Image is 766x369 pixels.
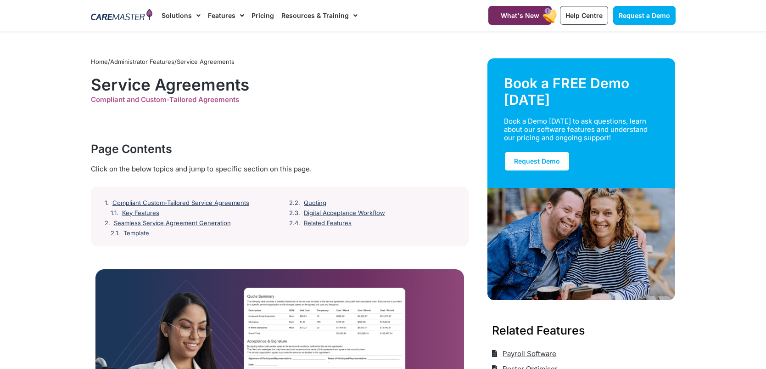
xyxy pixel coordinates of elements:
[504,151,570,171] a: Request Demo
[504,75,659,108] div: Book a FREE Demo [DATE]
[123,199,328,233] a: Template
[91,58,108,65] a: Home
[91,96,469,104] div: Compliant and Custom-Tailored Agreements
[91,58,235,65] span: / /
[487,188,676,300] img: Support Worker and NDIS Participant out for a coffee.
[91,75,469,94] h1: Service Agreements
[488,6,552,25] a: What's New
[91,164,469,174] div: Click on the below topics and jump to specific section on this page.
[501,11,539,19] span: What's New
[112,199,249,207] a: Compliant Custom-Tailored Service Agreements
[114,220,231,227] a: Seamless Service Agreement Generation
[91,9,153,23] img: CareMaster Logo
[122,210,159,217] a: Key Features
[492,346,557,361] a: Payroll Software
[514,157,560,165] span: Request Demo
[504,117,648,142] div: Book a Demo [DATE] to ask questions, learn about our software features and understand our pricing...
[304,210,385,217] a: Digital Acceptance Workflow
[110,58,174,65] a: Administrator Features
[91,141,469,157] div: Page Contents
[613,6,676,25] a: Request a Demo
[177,58,235,65] span: Service Agreements
[304,220,352,227] a: Related Features
[304,199,326,207] a: Quoting
[560,6,608,25] a: Help Centre
[492,322,671,339] h3: Related Features
[565,11,603,19] span: Help Centre
[619,11,670,19] span: Request a Demo
[500,346,556,361] span: Payroll Software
